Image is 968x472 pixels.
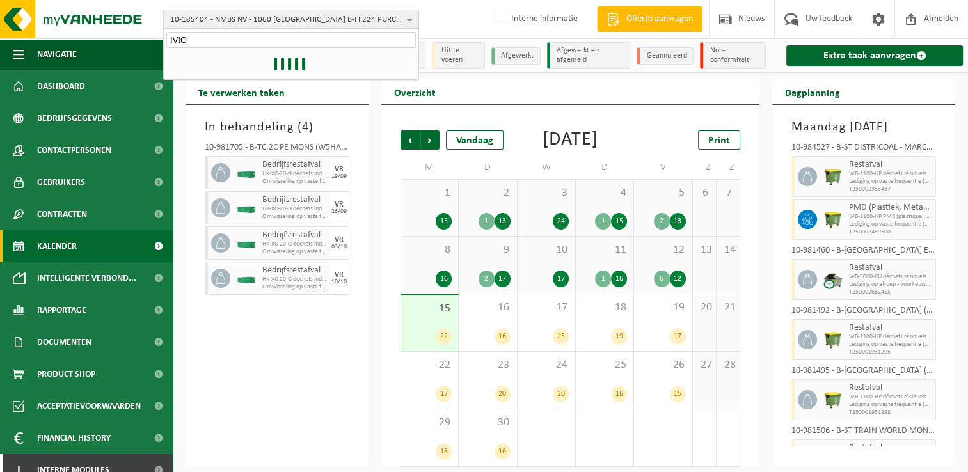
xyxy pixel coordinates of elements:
span: Offerte aanvragen [623,13,696,26]
li: Uit te voeren [432,42,486,69]
span: 17 [524,301,569,315]
span: Product Shop [37,358,95,390]
div: 6 [654,271,670,287]
span: 7 [723,186,733,200]
span: 12 [640,243,685,257]
h2: Dagplanning [772,79,853,104]
span: 6 [699,186,710,200]
span: 20 [699,301,710,315]
img: HK-XC-20-GN-00 [237,274,256,283]
div: 10/10 [331,279,347,285]
span: Gebruikers [37,166,85,198]
td: W [518,156,576,179]
span: 10 [524,243,569,257]
span: 24 [524,358,569,372]
span: 5 [640,186,685,200]
div: VR [335,271,344,279]
span: Restafval [849,323,932,333]
span: 22 [408,358,452,372]
span: 29 [408,416,452,430]
span: Lediging op afroep - voorkeursdag klant (excl. verwerking) [849,281,932,288]
span: Bedrijfsrestafval [262,265,327,276]
div: 17 [670,328,686,345]
span: Acceptatievoorwaarden [37,390,141,422]
span: Rapportage [37,294,86,326]
div: 17 [436,386,452,402]
span: 23 [465,358,510,372]
div: 19 [611,328,627,345]
div: 20 [495,386,511,402]
li: Non-conformiteit [700,42,765,69]
td: M [401,156,459,179]
span: 1 [408,186,452,200]
div: Vandaag [446,130,504,150]
span: 4 [582,186,627,200]
div: 10-981460 - B-[GEOGRAPHIC_DATA] EX TRI POSTAL (W5HA101) - [GEOGRAPHIC_DATA] [791,246,936,259]
span: Bedrijfsrestafval [262,195,327,205]
span: Restafval [849,160,932,170]
div: 10-981492 - B-[GEOGRAPHIC_DATA] (W5H244) - LUTTRE [791,306,936,319]
div: 03/10 [331,244,347,250]
span: 26 [640,358,685,372]
div: 1 [595,271,611,287]
span: 27 [699,358,710,372]
span: Bedrijfsrestafval [262,230,327,240]
div: 2 [479,271,495,287]
span: HK-XC-20-G déchets industriels banals [262,276,327,283]
div: 16 [611,386,627,402]
div: [DATE] [543,130,598,150]
span: WB-1100-HP déchets résiduels (serrure) [849,393,932,401]
img: WB-5000-CU [823,270,843,289]
span: Lediging op vaste frequentie (vanaf de 2e container) [849,221,932,228]
span: HK-XC-20-G déchets industriels banals [262,240,327,248]
img: WB-1100-HPE-GN-51 [823,167,843,186]
span: Bedrijfsrestafval [262,160,327,170]
td: D [459,156,517,179]
span: 15 [408,302,452,316]
span: Kalender [37,230,77,262]
span: WB-1100-HP PMC (plastique, métal, carton boisson) (industrie [849,213,932,221]
span: T250001931295 [849,349,932,356]
div: 26/09 [331,208,347,215]
a: Print [698,130,740,150]
span: Contracten [37,198,87,230]
span: Documenten [37,326,91,358]
span: Omwisseling op vaste frequentie [262,213,327,221]
div: 16 [611,271,627,287]
li: Afgewerkt [491,47,541,65]
span: Lediging op vaste frequentie (vanaf de 2e container) [849,401,932,409]
div: 19/09 [331,173,347,180]
div: 13 [670,213,686,230]
span: T250002459500 [849,228,932,236]
img: WB-1100-HPE-GN-51 [823,330,843,349]
img: HK-XC-20-GN-00 [237,168,256,178]
h3: In behandeling ( ) [205,118,349,137]
span: Financial History [37,422,111,454]
div: 25 [553,328,569,345]
div: 15 [611,213,627,230]
div: 1 [479,213,495,230]
label: Interne informatie [493,10,578,29]
span: 21 [723,301,733,315]
span: Bedrijfsgegevens [37,102,112,134]
span: 14 [723,243,733,257]
div: 12 [670,271,686,287]
div: 18 [436,443,452,460]
span: Dashboard [37,70,85,102]
span: 18 [582,301,627,315]
a: Extra taak aanvragen [786,45,963,66]
div: 17 [553,271,569,287]
span: WB-1100-HP déchets résiduels [849,170,932,178]
img: HK-XC-20-GN-00 [237,203,256,213]
div: VR [335,236,344,244]
span: 19 [640,301,685,315]
img: WB-1100-HPE-GN-51 [823,210,843,229]
div: 2 [654,213,670,230]
li: Geannuleerd [637,47,694,65]
span: Vorige [401,130,420,150]
input: Zoeken naar gekoppelde vestigingen [166,32,416,48]
span: 11 [582,243,627,257]
div: 24 [553,213,569,230]
span: HK-XC-20-G déchets industriels banals [262,205,327,213]
span: T250001931298 [849,409,932,416]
